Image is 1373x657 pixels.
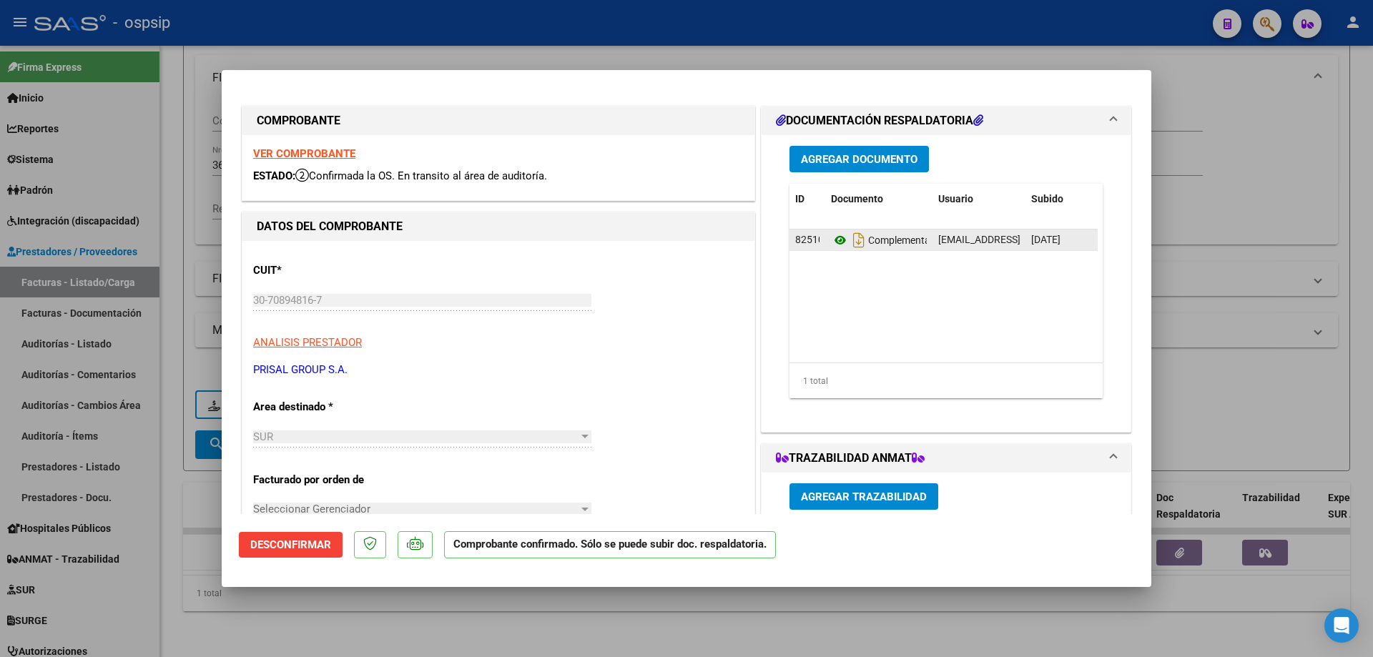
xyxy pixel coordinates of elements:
i: Descargar documento [850,229,868,252]
mat-expansion-panel-header: DOCUMENTACIÓN RESPALDATORIA [762,107,1131,135]
span: Agregar Documento [801,153,917,166]
span: ANALISIS PRESTADOR [253,336,362,349]
datatable-header-cell: Documento [825,184,932,214]
span: [EMAIL_ADDRESS][DOMAIN_NAME] - PRISAL GROUP - [938,234,1178,245]
h1: TRAZABILIDAD ANMAT [776,450,925,467]
span: Documento [831,193,883,204]
span: Seleccionar Gerenciador [253,503,579,515]
span: Confirmada la OS. En transito al área de auditoría. [295,169,547,182]
span: Usuario [938,193,973,204]
a: VER COMPROBANTE [253,147,355,160]
span: ID [795,193,804,204]
div: Open Intercom Messenger [1324,608,1359,643]
datatable-header-cell: Acción [1097,184,1168,214]
strong: COMPROBANTE [257,114,340,127]
span: Subido [1031,193,1063,204]
mat-expansion-panel-header: TRAZABILIDAD ANMAT [762,444,1131,473]
button: Agregar Trazabilidad [789,483,938,510]
p: PRISAL GROUP S.A. [253,362,744,378]
span: SUR [253,430,273,443]
datatable-header-cell: Subido [1025,184,1097,214]
strong: DATOS DEL COMPROBANTE [257,219,403,233]
span: Agregar Trazabilidad [801,490,927,503]
div: 1 total [789,363,1103,399]
datatable-header-cell: Usuario [932,184,1025,214]
span: 82510 [795,234,824,245]
button: Desconfirmar [239,532,343,558]
button: Agregar Documento [789,146,929,172]
h1: DOCUMENTACIÓN RESPALDATORIA [776,112,983,129]
div: DOCUMENTACIÓN RESPALDATORIA [762,135,1131,432]
p: Area destinado * [253,399,400,415]
p: Facturado por orden de [253,472,400,488]
span: Desconfirmar [250,538,331,551]
p: Comprobante confirmado. Sólo se puede subir doc. respaldatoria. [444,531,776,559]
datatable-header-cell: ID [789,184,825,214]
p: CUIT [253,262,400,279]
span: ESTADO: [253,169,295,182]
span: Complementaria Fceb-36431 [831,234,997,246]
span: [DATE] [1031,234,1060,245]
